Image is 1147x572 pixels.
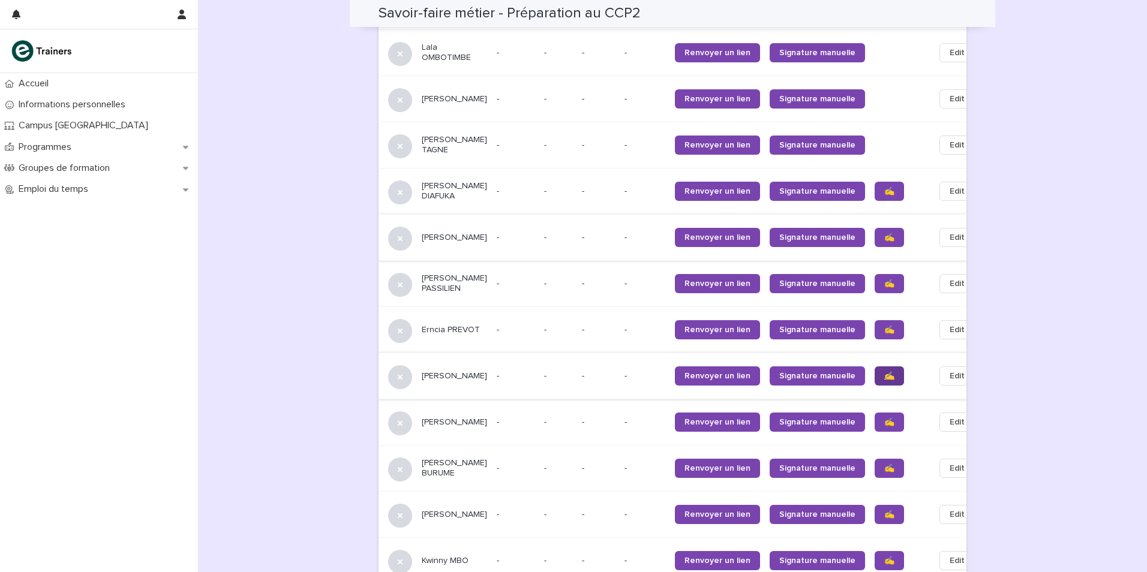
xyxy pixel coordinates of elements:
[779,326,855,334] span: Signature manuelle
[950,231,965,243] span: Edit
[497,233,535,243] p: -
[950,416,965,428] span: Edit
[422,325,487,335] p: Erncia PREVOT
[884,418,894,426] span: ✍️
[770,505,865,524] a: Signature manuelle
[497,279,535,289] p: -
[684,510,750,519] span: Renvoyer un lien
[582,233,615,243] p: -
[379,76,994,122] tr: [PERSON_NAME]--- --Renvoyer un lienSignature manuelleEdit
[779,418,855,426] span: Signature manuelle
[939,366,975,386] button: Edit
[684,49,750,57] span: Renvoyer un lien
[675,366,760,386] a: Renvoyer un lien
[884,372,894,380] span: ✍️
[422,510,487,520] p: [PERSON_NAME]
[770,551,865,570] a: Signature manuelle
[582,463,615,474] p: -
[875,551,904,570] a: ✍️
[379,353,994,399] tr: [PERSON_NAME]--- --Renvoyer un lienSignature manuelle✍️Edit
[624,233,665,243] p: -
[582,279,615,289] p: -
[422,556,487,566] p: Kwinny MBO
[779,510,855,519] span: Signature manuelle
[624,463,665,474] p: -
[884,556,894,565] span: ✍️
[939,182,975,201] button: Edit
[684,233,750,242] span: Renvoyer un lien
[14,183,98,195] p: Emploi du temps
[770,228,865,247] a: Signature manuelle
[939,43,975,62] button: Edit
[950,508,965,520] span: Edit
[14,78,58,89] p: Accueil
[422,371,487,381] p: [PERSON_NAME]
[684,556,750,565] span: Renvoyer un lien
[770,274,865,293] a: Signature manuelle
[950,47,965,59] span: Edit
[624,417,665,428] p: -
[497,371,535,381] p: -
[379,445,994,491] tr: [PERSON_NAME] BURUME--- --Renvoyer un lienSignature manuelle✍️Edit
[950,370,965,382] span: Edit
[950,462,965,474] span: Edit
[422,43,487,63] p: Lala OMBOTIMBE
[544,323,549,335] p: -
[675,182,760,201] a: Renvoyer un lien
[379,214,994,260] tr: [PERSON_NAME]--- --Renvoyer un lienSignature manuelle✍️Edit
[582,140,615,150] p: -
[544,138,549,150] p: -
[875,366,904,386] a: ✍️
[624,371,665,381] p: -
[497,556,535,566] p: -
[422,94,487,104] p: [PERSON_NAME]
[582,48,615,58] p: -
[939,89,975,109] button: Edit
[875,274,904,293] a: ✍️
[422,233,487,243] p: [PERSON_NAME]
[770,136,865,155] a: Signature manuelle
[624,510,665,520] p: -
[544,230,549,243] p: -
[582,510,615,520] p: -
[939,274,975,293] button: Edit
[939,459,975,478] button: Edit
[875,320,904,339] a: ✍️
[779,49,855,57] span: Signature manuelle
[884,326,894,334] span: ✍️
[675,136,760,155] a: Renvoyer un lien
[675,505,760,524] a: Renvoyer un lien
[939,320,975,339] button: Edit
[582,94,615,104] p: -
[684,372,750,380] span: Renvoyer un lien
[379,29,994,76] tr: Lala OMBOTIMBE--- --Renvoyer un lienSignature manuelleEdit
[544,507,549,520] p: -
[544,46,549,58] p: -
[497,94,535,104] p: -
[544,92,549,104] p: -
[544,461,549,474] p: -
[675,228,760,247] a: Renvoyer un lien
[379,491,994,537] tr: [PERSON_NAME]--- --Renvoyer un lienSignature manuelle✍️Edit
[770,89,865,109] a: Signature manuelle
[684,464,750,472] span: Renvoyer un lien
[497,463,535,474] p: -
[875,413,904,432] a: ✍️
[884,233,894,242] span: ✍️
[544,553,549,566] p: -
[770,43,865,62] a: Signature manuelle
[884,187,894,195] span: ✍️
[422,273,487,294] p: [PERSON_NAME] PASSILIEN
[779,279,855,288] span: Signature manuelle
[544,276,549,289] p: -
[684,141,750,149] span: Renvoyer un lien
[544,369,549,381] p: -
[624,48,665,58] p: -
[675,89,760,109] a: Renvoyer un lien
[950,185,965,197] span: Edit
[939,413,975,432] button: Edit
[14,120,158,131] p: Campus [GEOGRAPHIC_DATA]
[582,556,615,566] p: -
[379,260,994,306] tr: [PERSON_NAME] PASSILIEN--- --Renvoyer un lienSignature manuelle✍️Edit
[497,325,535,335] p: -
